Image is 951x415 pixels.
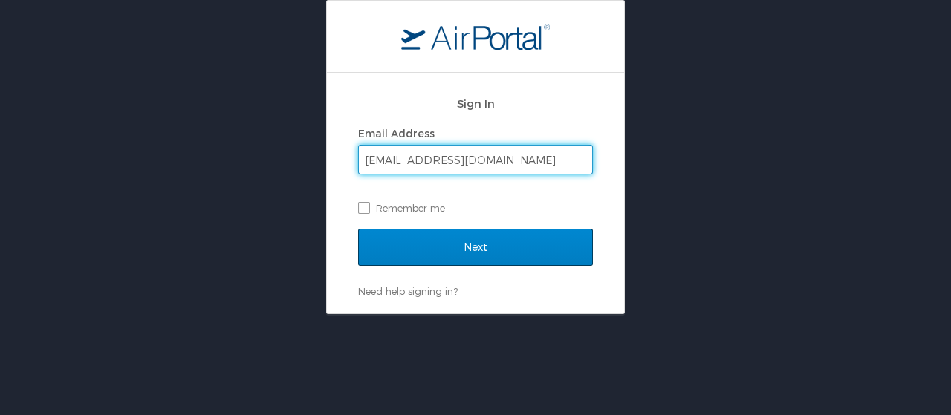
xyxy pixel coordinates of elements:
h2: Sign In [358,95,593,112]
label: Remember me [358,197,593,219]
a: Need help signing in? [358,285,458,297]
label: Email Address [358,127,435,140]
img: logo [401,23,550,50]
input: Next [358,229,593,266]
